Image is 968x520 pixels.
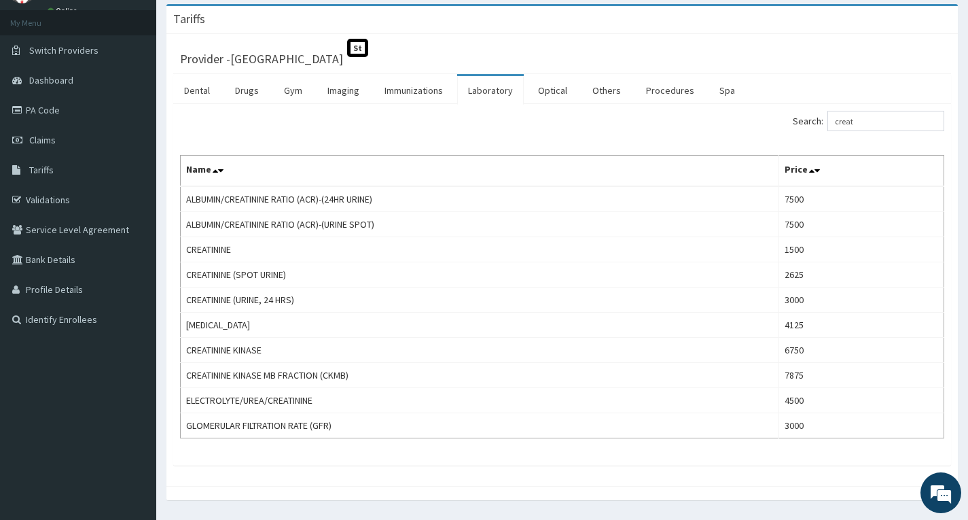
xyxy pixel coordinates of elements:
[173,13,205,25] h3: Tariffs
[581,76,632,105] a: Others
[527,76,578,105] a: Optical
[635,76,705,105] a: Procedures
[224,76,270,105] a: Drugs
[223,7,255,39] div: Minimize live chat window
[793,111,944,131] label: Search:
[317,76,370,105] a: Imaging
[181,156,779,187] th: Name
[827,111,944,131] input: Search:
[457,76,524,105] a: Laboratory
[29,134,56,146] span: Claims
[181,288,779,313] td: CREATININE (URINE, 24 HRS)
[181,363,779,388] td: CREATININE KINASE MB FRACTION (CKMB)
[273,76,313,105] a: Gym
[347,39,368,57] span: St
[71,76,228,94] div: Chat with us now
[779,288,944,313] td: 3000
[29,74,73,86] span: Dashboard
[48,6,80,16] a: Online
[779,186,944,212] td: 7500
[29,164,54,176] span: Tariffs
[181,413,779,438] td: GLOMERULAR FILTRATION RATE (GFR)
[779,237,944,262] td: 1500
[779,413,944,438] td: 3000
[374,76,454,105] a: Immunizations
[181,338,779,363] td: CREATININE KINASE
[779,338,944,363] td: 6750
[25,68,55,102] img: d_794563401_company_1708531726252_794563401
[181,313,779,338] td: [MEDICAL_DATA]
[181,237,779,262] td: CREATININE
[181,186,779,212] td: ALBUMIN/CREATININE RATIO (ACR)-(24HR URINE)
[779,363,944,388] td: 7875
[79,171,187,309] span: We're online!
[7,371,259,419] textarea: Type your message and hit 'Enter'
[779,156,944,187] th: Price
[180,53,343,65] h3: Provider - [GEOGRAPHIC_DATA]
[779,313,944,338] td: 4125
[173,76,221,105] a: Dental
[29,44,98,56] span: Switch Providers
[779,212,944,237] td: 7500
[181,212,779,237] td: ALBUMIN/CREATININE RATIO (ACR)-(URINE SPOT)
[779,262,944,288] td: 2625
[181,388,779,413] td: ELECTROLYTE/UREA/CREATININE
[181,262,779,288] td: CREATININE (SPOT URINE)
[709,76,746,105] a: Spa
[779,388,944,413] td: 4500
